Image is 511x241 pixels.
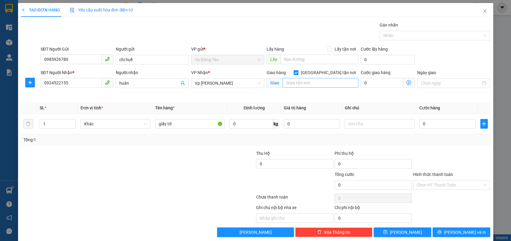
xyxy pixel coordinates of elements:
[240,229,272,236] span: [PERSON_NAME]
[57,40,92,47] span: DT1208250104
[267,55,280,64] span: Lấy
[105,57,110,61] span: phone
[413,172,453,177] label: Hình thức thanh toán
[444,229,486,236] span: [PERSON_NAME] và In
[437,230,442,235] span: printer
[70,8,75,13] img: icon
[417,70,436,75] label: Ngày giao
[406,80,411,85] span: dollar-circle
[361,55,415,64] input: Cước lấy hàng
[335,172,354,177] span: Tổng cước
[390,229,422,236] span: [PERSON_NAME]
[155,105,175,110] span: Tên hàng
[332,46,358,52] span: Lấy tận nơi
[195,55,261,64] span: Vp Đồng Tàu
[84,119,147,128] span: Khác
[298,69,358,76] span: [GEOGRAPHIC_DATA] tận nơi
[256,204,333,213] div: Ghi chú nội bộ nhà xe
[284,119,340,129] input: 0
[217,227,294,237] button: [PERSON_NAME]
[295,227,372,237] button: deleteXóa Thông tin
[25,78,35,87] button: plus
[482,9,487,14] span: close
[361,70,390,75] label: Cước giao hàng
[267,47,284,52] span: Lấy hàng
[419,105,440,110] span: Cước hàng
[280,55,358,64] input: Dọc đường
[273,119,279,129] span: kg
[26,80,35,85] span: plus
[335,204,412,213] div: Chi phí nội bộ
[191,70,208,75] span: VP Nhận
[481,121,488,126] span: plus
[243,105,265,110] span: Định lượng
[374,227,431,237] button: save[PERSON_NAME]
[4,26,56,47] span: Chuyển phát nhanh: [GEOGRAPHIC_DATA] - [GEOGRAPHIC_DATA]
[21,8,60,12] span: TẠO ĐƠN HÀNG
[361,78,403,88] input: Cước giao hàng
[480,119,488,129] button: plus
[155,119,225,129] input: VD: Bàn, Ghế
[317,230,322,235] span: delete
[23,136,197,143] div: Tổng: 1
[342,102,417,114] th: Ghi chú
[21,8,25,12] span: plus
[267,70,286,75] span: Giao hàng
[361,47,388,52] label: Cước lấy hàng
[256,151,270,156] span: Thu Hộ
[41,69,114,76] div: SĐT Người Nhận
[23,119,33,129] button: delete
[2,21,3,52] img: logo
[5,5,54,24] strong: CÔNG TY TNHH DỊCH VỤ DU LỊCH THỜI ĐẠI
[476,3,493,20] button: Close
[421,80,481,86] input: Ngày giao
[380,23,398,27] label: Gán nhãn
[191,46,264,52] div: VP gửi
[283,78,358,88] input: Giao tận nơi
[335,150,412,159] div: Phí thu hộ
[255,194,334,204] div: Chưa thanh toán
[256,213,333,223] input: Nhập ghi chú
[70,8,133,12] span: Yêu cầu xuất hóa đơn điện tử
[383,230,387,235] span: save
[433,227,490,237] button: printer[PERSON_NAME] và In
[81,105,103,110] span: Đơn vị tính
[267,78,283,88] span: Giao
[324,229,350,236] span: Xóa Thông tin
[345,119,415,129] input: Ghi Chú
[284,105,306,110] span: Giá trị hàng
[195,79,261,88] span: Vp Lê Hoàn
[40,105,44,110] span: SL
[41,46,114,52] div: SĐT Người Gửi
[116,69,189,76] div: Người nhận
[116,46,189,52] div: Người gửi
[105,80,110,85] span: phone
[180,81,185,86] span: user-add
